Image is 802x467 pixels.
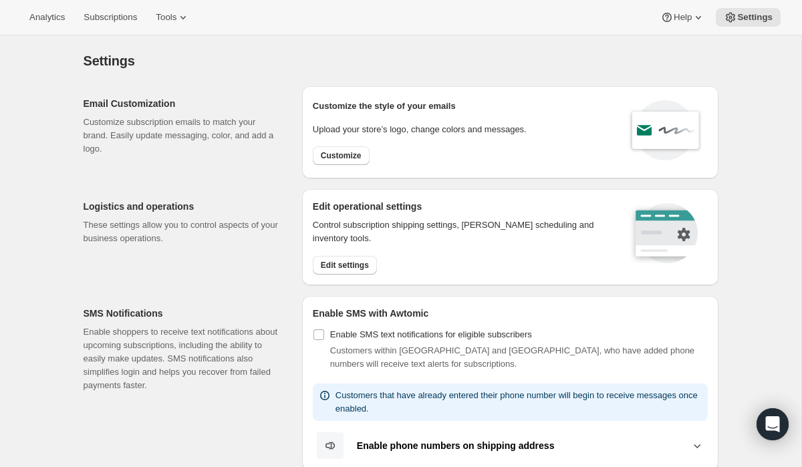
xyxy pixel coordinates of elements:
[21,8,73,27] button: Analytics
[313,146,370,165] button: Customize
[330,345,694,369] span: Customers within [GEOGRAPHIC_DATA] and [GEOGRAPHIC_DATA], who have added phone numbers will recei...
[674,12,692,23] span: Help
[321,260,369,271] span: Edit settings
[313,218,612,245] p: Control subscription shipping settings, [PERSON_NAME] scheduling and inventory tools.
[330,329,532,339] span: Enable SMS text notifications for eligible subscribers
[737,12,773,23] span: Settings
[148,8,198,27] button: Tools
[76,8,145,27] button: Subscriptions
[84,97,281,110] h2: Email Customization
[357,440,555,451] b: Enable phone numbers on shipping address
[84,12,137,23] span: Subscriptions
[84,307,281,320] h2: SMS Notifications
[716,8,781,27] button: Settings
[313,200,612,213] h2: Edit operational settings
[336,389,702,416] p: Customers that have already entered their phone number will begin to receive messages once enabled.
[84,53,135,68] span: Settings
[757,408,789,440] div: Open Intercom Messenger
[652,8,713,27] button: Help
[313,307,708,320] h2: Enable SMS with Awtomic
[84,325,281,392] p: Enable shoppers to receive text notifications about upcoming subscriptions, including the ability...
[156,12,176,23] span: Tools
[313,256,377,275] button: Edit settings
[84,218,281,245] p: These settings allow you to control aspects of your business operations.
[313,432,708,460] button: Enable phone numbers on shipping address
[313,123,527,136] p: Upload your store’s logo, change colors and messages.
[313,100,456,113] p: Customize the style of your emails
[321,150,362,161] span: Customize
[84,116,281,156] p: Customize subscription emails to match your brand. Easily update messaging, color, and add a logo.
[29,12,65,23] span: Analytics
[84,200,281,213] h2: Logistics and operations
